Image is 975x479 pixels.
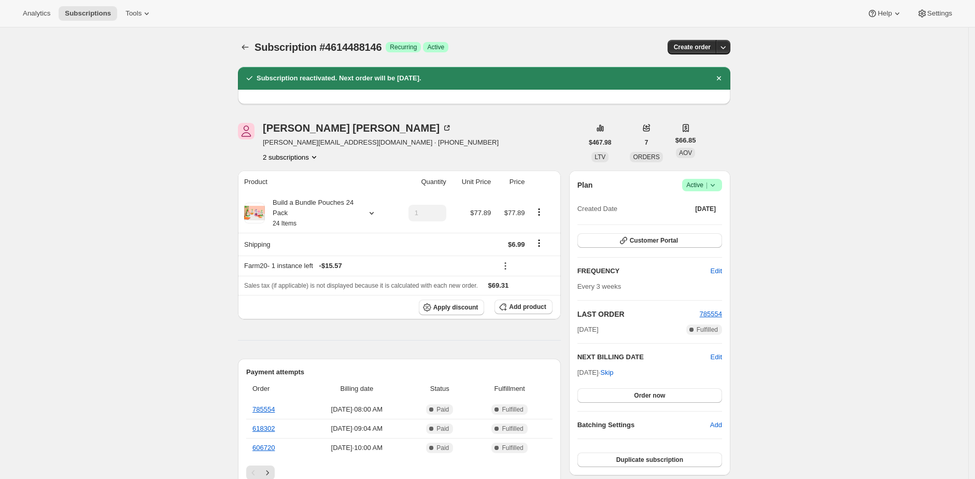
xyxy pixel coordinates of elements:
th: Quantity [394,171,449,193]
button: Edit [704,263,728,279]
h2: FREQUENCY [577,266,711,276]
button: Create order [668,40,717,54]
h2: Plan [577,180,593,190]
span: [DATE] · 10:00 AM [307,443,406,453]
button: Add product [494,300,552,314]
a: 606720 [252,444,275,452]
th: Price [494,171,528,193]
span: [DATE] [577,325,599,335]
th: Product [238,171,394,193]
button: Order now [577,388,722,403]
h2: Subscription reactivated. Next order will be [DATE]. [257,73,421,83]
a: 785554 [252,405,275,413]
button: Subscriptions [59,6,117,21]
span: Emily Yuhas [238,123,255,139]
span: Every 3 weeks [577,283,621,290]
span: Apply discount [433,303,478,312]
span: $77.89 [504,209,525,217]
button: Product actions [531,206,547,218]
div: Farm20 - 1 instance left [244,261,491,271]
span: Add [710,420,722,430]
button: Add [704,417,728,433]
span: Active [427,43,444,51]
button: $467.98 [583,135,617,150]
small: 24 Items [273,220,296,227]
button: Help [861,6,908,21]
span: $66.85 [675,135,696,146]
h2: Payment attempts [246,367,553,377]
span: Fulfilled [697,326,718,334]
span: Fulfilled [502,405,523,414]
span: | [706,181,708,189]
span: Create order [674,43,711,51]
span: Add product [509,303,546,311]
span: [PERSON_NAME][EMAIL_ADDRESS][DOMAIN_NAME] · [PHONE_NUMBER] [263,137,499,148]
button: Skip [594,364,619,381]
a: 618302 [252,425,275,432]
span: Active [686,180,718,190]
span: Customer Portal [630,236,678,245]
span: Billing date [307,384,406,394]
span: ORDERS [633,153,659,161]
span: Paid [436,425,449,433]
span: Tools [125,9,142,18]
span: $69.31 [488,281,509,289]
th: Order [246,377,304,400]
button: Duplicate subscription [577,453,722,467]
span: Help [878,9,892,18]
span: Fulfilled [502,444,523,452]
span: Edit [711,266,722,276]
span: [DATE] [695,205,716,213]
span: Fulfilled [502,425,523,433]
button: Edit [711,352,722,362]
button: Dismiss notification [712,71,726,86]
div: [PERSON_NAME] [PERSON_NAME] [263,123,452,133]
span: Subscription #4614488146 [255,41,381,53]
button: Analytics [17,6,56,21]
span: LTV [595,153,605,161]
span: Created Date [577,204,617,214]
h2: NEXT BILLING DATE [577,352,711,362]
button: 785554 [700,309,722,319]
span: - $15.57 [319,261,342,271]
span: Paid [436,444,449,452]
span: Fulfillment [473,384,546,394]
h2: LAST ORDER [577,309,700,319]
span: AOV [679,149,692,157]
span: Skip [600,368,613,378]
button: Settings [911,6,958,21]
span: Duplicate subscription [616,456,683,464]
button: Subscriptions [238,40,252,54]
span: Subscriptions [65,9,111,18]
span: Status [413,384,467,394]
button: Customer Portal [577,233,722,248]
button: Product actions [263,152,319,162]
th: Unit Price [449,171,494,193]
a: 785554 [700,310,722,318]
span: Paid [436,405,449,414]
span: Sales tax (if applicable) is not displayed because it is calculated with each new order. [244,282,478,289]
span: Settings [927,9,952,18]
button: 7 [639,135,655,150]
th: Shipping [238,233,394,256]
span: Recurring [390,43,417,51]
button: Shipping actions [531,237,547,249]
span: $467.98 [589,138,611,147]
span: Analytics [23,9,50,18]
button: [DATE] [689,202,722,216]
h6: Batching Settings [577,420,710,430]
span: Order now [634,391,665,400]
span: 7 [645,138,648,147]
span: $6.99 [508,241,525,248]
div: Build a Bundle Pouches 24 Pack [265,198,358,229]
span: $77.89 [470,209,491,217]
button: Tools [119,6,158,21]
span: [DATE] · [577,369,614,376]
span: [DATE] · 09:04 AM [307,424,406,434]
span: [DATE] · 08:00 AM [307,404,406,415]
button: Apply discount [419,300,485,315]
